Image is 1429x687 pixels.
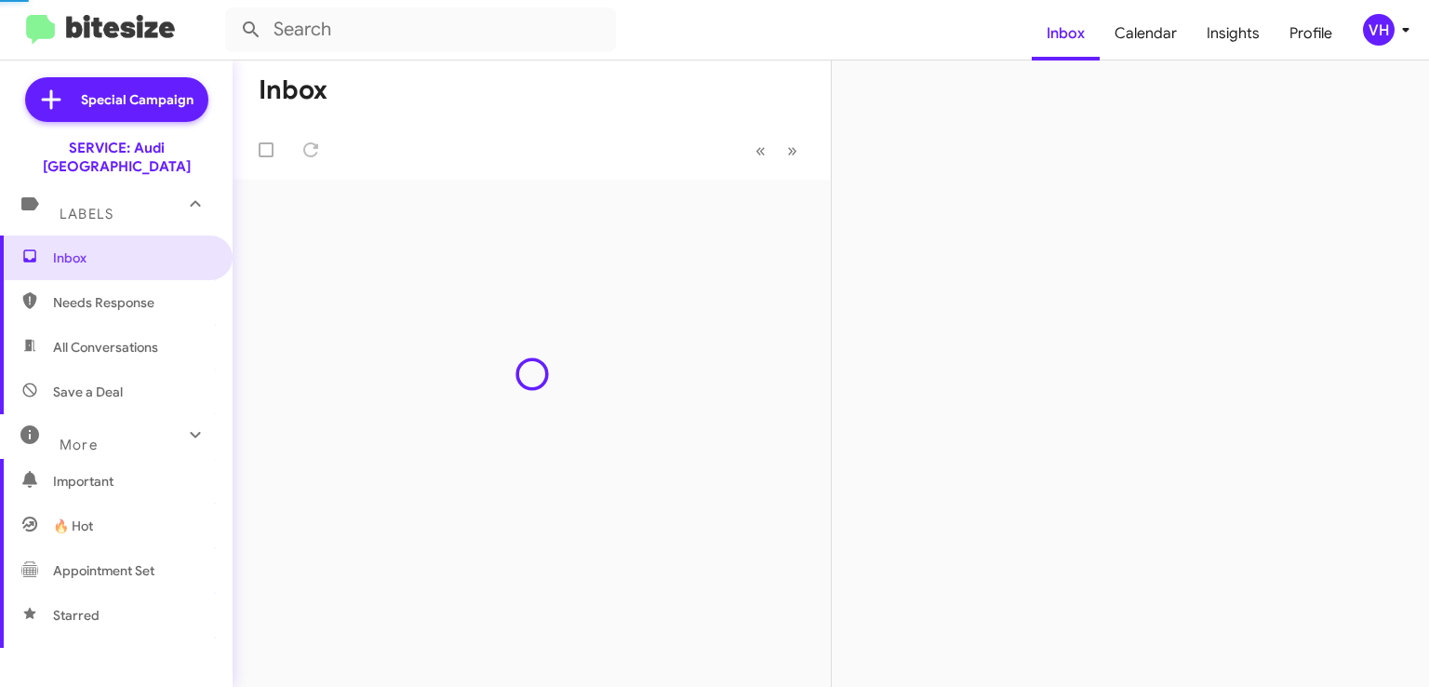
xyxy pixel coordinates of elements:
[53,517,93,535] span: 🔥 Hot
[81,90,194,109] span: Special Campaign
[25,77,208,122] a: Special Campaign
[60,206,114,222] span: Labels
[53,606,100,625] span: Starred
[259,75,327,105] h1: Inbox
[1347,14,1409,46] button: VH
[744,131,777,169] button: Previous
[60,437,98,453] span: More
[755,139,766,162] span: «
[1032,7,1100,61] a: Inbox
[53,383,123,401] span: Save a Deal
[53,472,211,491] span: Important
[1275,7,1347,61] a: Profile
[1363,14,1395,46] div: VH
[776,131,808,169] button: Next
[225,7,616,52] input: Search
[745,131,808,169] nav: Page navigation example
[1100,7,1192,61] a: Calendar
[53,338,158,357] span: All Conversations
[787,139,797,162] span: »
[1192,7,1275,61] a: Insights
[53,249,211,267] span: Inbox
[53,561,154,580] span: Appointment Set
[53,293,211,312] span: Needs Response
